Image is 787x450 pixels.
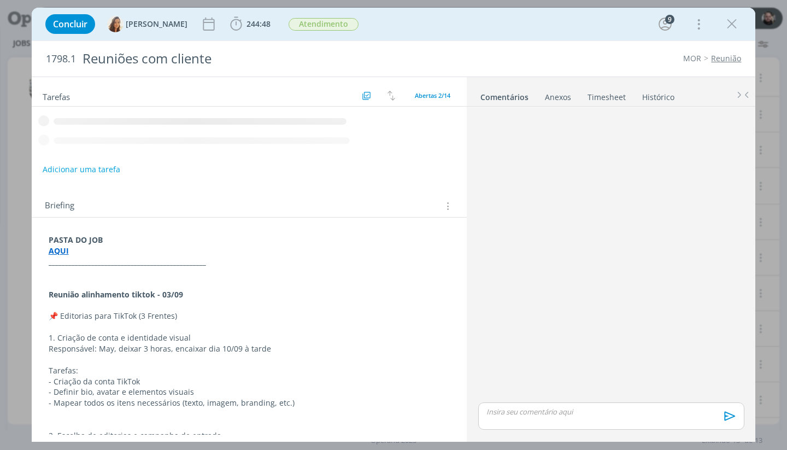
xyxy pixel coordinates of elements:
[587,87,626,103] a: Timesheet
[49,246,69,256] a: AQUI
[665,15,674,24] div: 9
[78,45,447,72] div: Reuniões com cliente
[32,8,756,442] div: dialog
[289,18,359,31] span: Atendimento
[227,15,273,33] button: 244:48
[107,16,124,32] img: V
[49,430,450,441] p: 2. Escolha de editorias e campanha de entrada
[107,16,187,32] button: V[PERSON_NAME]
[288,17,359,31] button: Atendimento
[480,87,529,103] a: Comentários
[711,53,741,63] a: Reunião
[45,199,74,213] span: Briefing
[49,311,450,322] p: 📌 Editorias para TikTok (3 Frentes)
[46,53,76,65] span: 1798.1
[45,14,95,34] button: Concluir
[49,235,103,245] strong: PASTA DO JOB
[43,89,70,102] span: Tarefas
[49,365,450,376] p: Tarefas:
[642,87,675,103] a: Histórico
[126,20,187,28] span: [PERSON_NAME]
[49,376,450,387] p: - Criação da conta TikTok
[49,256,206,267] strong: ________________________________________________
[387,91,395,101] img: arrow-down-up.svg
[683,53,701,63] a: MOR
[246,19,271,29] span: 244:48
[656,15,674,33] button: 9
[42,160,121,179] button: Adicionar uma tarefa
[49,343,450,354] p: Responsável: May, deixar 3 horas, encaixar dia 10/09 à tarde
[415,91,450,100] span: Abertas 2/14
[53,20,87,28] span: Concluir
[49,387,450,398] p: - Definir bio, avatar e elementos visuais
[49,289,183,300] strong: Reunião alinhamento tiktok - 03/09
[545,92,571,103] div: Anexos
[49,398,450,408] p: - Mapear todos os itens necessários (texto, imagem, branding, etc.)
[49,332,450,343] p: 1. Criação de conta e identidade visual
